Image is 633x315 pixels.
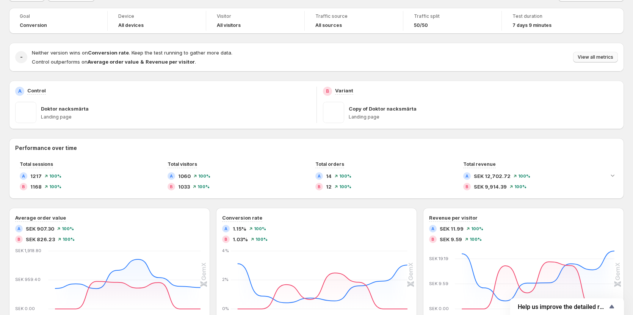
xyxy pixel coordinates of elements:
[197,184,210,189] span: 100 %
[512,22,552,28] span: 7 days 9 minutes
[349,114,618,120] p: Landing page
[15,214,66,221] h3: Average order value
[222,214,262,221] h3: Conversion rate
[326,172,332,180] span: 14
[118,22,144,28] h4: All devices
[217,13,294,19] span: Visitor
[429,256,448,261] text: SEK 19.19
[22,174,25,178] h2: A
[15,102,36,123] img: Doktor nacksmärta
[429,306,449,311] text: SEK 0.00
[414,22,428,28] span: 50/50
[20,161,53,167] span: Total sessions
[255,237,268,242] span: 100 %
[233,235,248,243] span: 1.03%
[198,174,210,178] span: 100 %
[17,237,20,242] h2: B
[20,12,97,29] a: GoalConversion
[429,214,478,221] h3: Revenue per visitor
[88,59,139,65] strong: Average order value
[440,235,462,243] span: SEK 9.59
[518,302,616,311] button: Show survey - Help us improve the detailed report for A/B campaigns
[217,12,294,29] a: VisitorAll visitors
[20,22,47,28] span: Conversion
[339,174,351,178] span: 100 %
[15,144,618,152] h2: Performance over time
[512,13,590,19] span: Test duration
[463,161,496,167] span: Total revenue
[318,184,321,189] h2: B
[465,174,468,178] h2: A
[224,226,227,231] h2: A
[518,174,530,178] span: 100 %
[49,184,61,189] span: 100 %
[168,161,197,167] span: Total visitors
[30,172,42,180] span: 1217
[27,87,46,94] p: Control
[26,225,54,232] span: SEK 907.30
[146,59,195,65] strong: Revenue per visitor
[178,172,191,180] span: 1060
[20,13,97,19] span: Goal
[607,170,618,181] button: Expand chart
[26,235,55,243] span: SEK 826.23
[41,105,89,112] p: Doktor nacksmärta
[17,226,20,231] h2: A
[15,277,41,282] text: SEK 959.40
[440,225,464,232] span: SEK 11.99
[63,237,75,242] span: 100 %
[470,237,482,242] span: 100 %
[224,237,227,242] h2: B
[30,183,42,190] span: 1168
[518,303,607,310] span: Help us improve the detailed report for A/B campaigns
[32,50,232,56] span: Neither version wins on . Keep the test running to gather more data.
[32,59,196,65] span: Control outperforms on .
[323,102,344,123] img: Copy of Doktor nacksmärta
[315,12,392,29] a: Traffic sourceAll sources
[429,281,448,286] text: SEK 9.59
[88,50,129,56] strong: Conversion rate
[326,183,332,190] span: 12
[49,174,61,178] span: 100 %
[315,13,392,19] span: Traffic source
[170,174,173,178] h2: A
[315,22,342,28] h4: All sources
[512,12,590,29] a: Test duration7 days 9 minutes
[326,88,329,94] h2: B
[335,87,353,94] p: Variant
[222,277,229,282] text: 2%
[431,226,434,231] h2: A
[118,12,195,29] a: DeviceAll devices
[254,226,266,231] span: 100 %
[222,248,229,253] text: 4%
[474,183,507,190] span: SEK 9,914.39
[140,59,144,65] strong: &
[414,12,491,29] a: Traffic split50/50
[474,172,511,180] span: SEK 12,702.72
[41,114,310,120] p: Landing page
[339,184,351,189] span: 100 %
[431,237,434,242] h2: B
[118,13,195,19] span: Device
[318,174,321,178] h2: A
[222,306,229,311] text: 0%
[514,184,526,189] span: 100 %
[62,226,74,231] span: 100 %
[578,54,613,60] span: View all metrics
[15,306,35,311] text: SEK 0.00
[18,88,22,94] h2: A
[414,13,491,19] span: Traffic split
[217,22,241,28] h4: All visitors
[465,184,468,189] h2: B
[178,183,190,190] span: 1033
[233,225,246,232] span: 1.15%
[20,53,23,61] h2: -
[573,52,618,62] button: View all metrics
[15,248,41,253] text: SEK 1,918.80
[471,226,483,231] span: 100 %
[170,184,173,189] h2: B
[315,161,344,167] span: Total orders
[22,184,25,189] h2: B
[349,105,417,112] p: Copy of Doktor nacksmärta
